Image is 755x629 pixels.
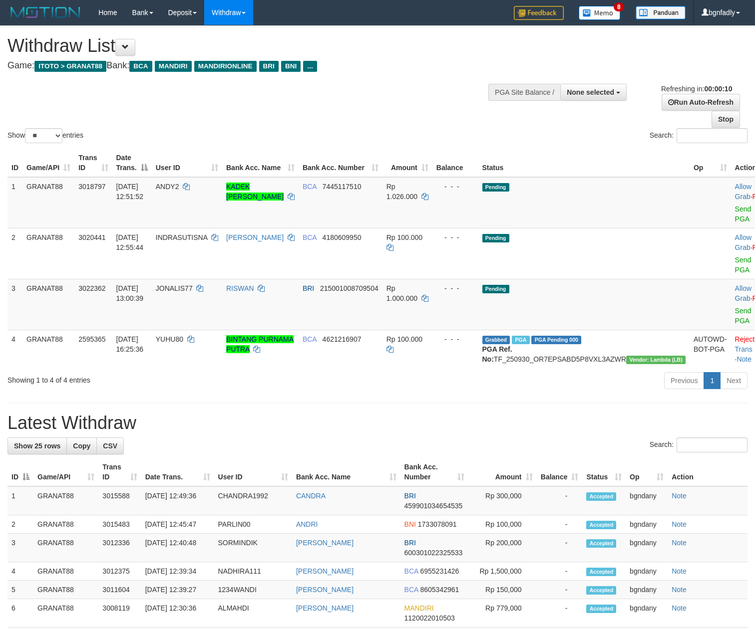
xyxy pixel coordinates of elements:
[404,502,463,510] span: Copy 459901034654535 to clipboard
[482,336,510,344] span: Grabbed
[7,562,33,581] td: 4
[582,458,626,486] th: Status: activate to sort column ascending
[214,515,292,534] td: PARLIN00
[33,562,98,581] td: GRANAT88
[586,521,616,529] span: Accepted
[226,284,254,292] a: RISWAN
[320,284,378,292] span: Copy 215001008709504 to clipboard
[436,182,474,192] div: - - -
[7,534,33,562] td: 3
[478,330,690,368] td: TF_250930_OR7EPSABD5P8VXL3AZWR
[7,413,748,433] h1: Latest Withdraw
[14,442,60,450] span: Show 25 rows
[22,177,74,228] td: GRANAT88
[303,284,314,292] span: BRI
[296,492,326,500] a: CANDRA
[141,515,214,534] td: [DATE] 12:45:47
[650,437,748,452] label: Search:
[626,534,668,562] td: bgndany
[386,183,417,201] span: Rp 1.026.000
[704,372,721,389] a: 1
[33,581,98,599] td: GRANAT88
[735,335,755,343] a: Reject
[78,183,106,191] span: 3018797
[116,183,144,201] span: [DATE] 12:51:52
[586,492,616,501] span: Accepted
[672,586,687,594] a: Note
[531,336,581,344] span: PGA Pending
[586,605,616,613] span: Accepted
[404,604,434,612] span: MANDIRI
[404,614,455,622] span: Copy 1120022010503 to clipboard
[194,61,257,72] span: MANDIRIONLINE
[96,437,124,454] a: CSV
[468,486,536,515] td: Rp 300,000
[420,586,459,594] span: Copy 8605342961 to clipboard
[296,567,354,575] a: [PERSON_NAME]
[7,228,22,279] td: 2
[386,284,417,302] span: Rp 1.000.000
[98,458,141,486] th: Trans ID: activate to sort column ascending
[404,567,418,575] span: BCA
[735,183,753,201] span: ·
[141,599,214,628] td: [DATE] 12:30:36
[33,486,98,515] td: GRANAT88
[537,458,583,486] th: Balance: activate to sort column ascending
[214,599,292,628] td: ALMAHDI
[7,437,67,454] a: Show 25 rows
[33,515,98,534] td: GRANAT88
[7,279,22,330] td: 3
[226,233,284,241] a: [PERSON_NAME]
[141,534,214,562] td: [DATE] 12:40:48
[74,149,112,177] th: Trans ID: activate to sort column ascending
[626,581,668,599] td: bgndany
[7,330,22,368] td: 4
[668,458,748,486] th: Action
[7,5,83,20] img: MOTION_logo.png
[404,520,416,528] span: BNI
[303,233,317,241] span: BCA
[436,334,474,344] div: - - -
[303,335,317,343] span: BCA
[712,111,740,128] a: Stop
[7,599,33,628] td: 6
[323,335,362,343] span: Copy 4621216907 to clipboard
[141,562,214,581] td: [DATE] 12:39:34
[296,520,318,528] a: ANDRI
[735,284,753,302] span: ·
[22,149,74,177] th: Game/API: activate to sort column ascending
[116,233,144,251] span: [DATE] 12:55:44
[537,599,583,628] td: -
[436,232,474,242] div: - - -
[735,284,752,302] a: Allow Grab
[7,177,22,228] td: 1
[323,183,362,191] span: Copy 7445117510 to clipboard
[626,458,668,486] th: Op: activate to sort column ascending
[482,285,509,293] span: Pending
[214,486,292,515] td: CHANDRA1992
[33,534,98,562] td: GRANAT88
[672,539,687,547] a: Note
[156,233,207,241] span: INDRASUTISNA
[141,486,214,515] td: [DATE] 12:49:36
[586,586,616,595] span: Accepted
[66,437,97,454] a: Copy
[735,256,752,274] a: Send PGA
[214,562,292,581] td: NADHIRA111
[636,6,686,19] img: panduan.png
[78,335,106,343] span: 2595365
[98,534,141,562] td: 3012336
[98,486,141,515] td: 3015588
[677,128,748,143] input: Search:
[567,88,614,96] span: None selected
[33,599,98,628] td: GRANAT88
[662,94,740,111] a: Run Auto-Refresh
[468,562,536,581] td: Rp 1,500,000
[299,149,382,177] th: Bank Acc. Number: activate to sort column ascending
[7,581,33,599] td: 5
[112,149,152,177] th: Date Trans.: activate to sort column descending
[537,534,583,562] td: -
[222,149,299,177] th: Bank Acc. Name: activate to sort column ascending
[468,515,536,534] td: Rp 100,000
[514,6,564,20] img: Feedback.jpg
